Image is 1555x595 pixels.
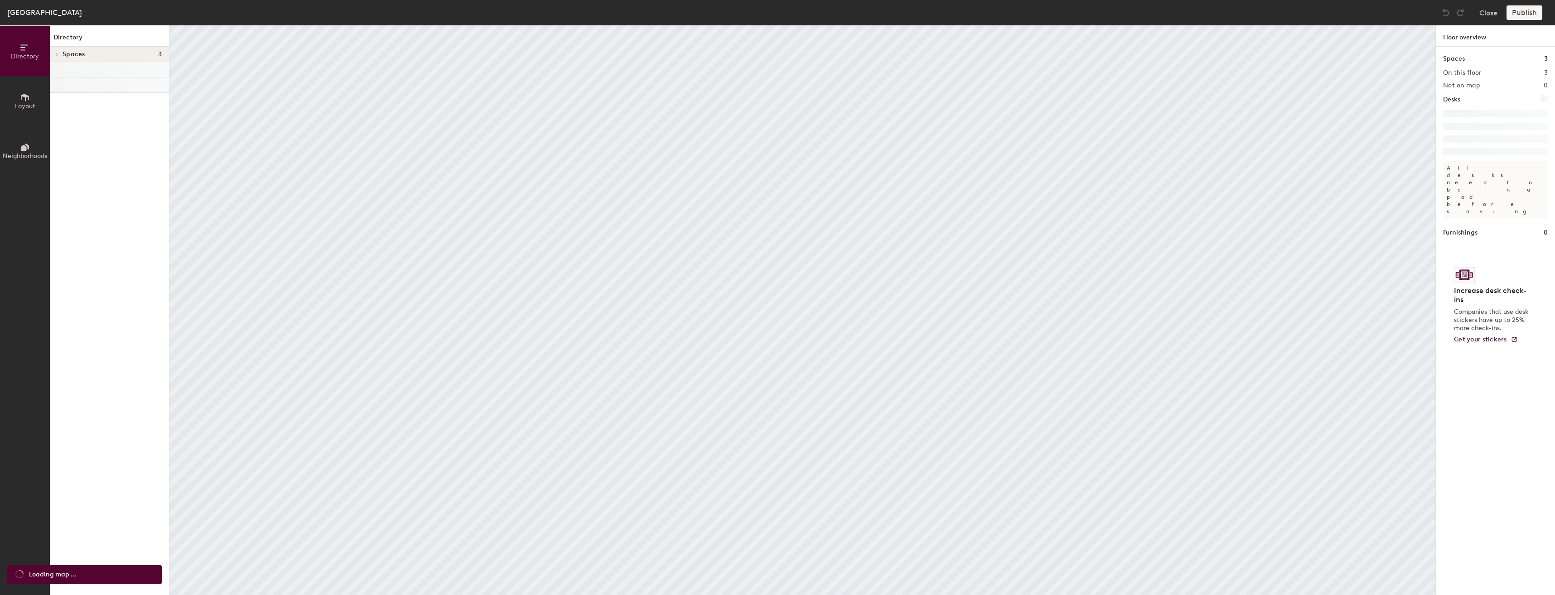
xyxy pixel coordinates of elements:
[1454,267,1475,283] img: Sticker logo
[63,51,85,58] span: Spaces
[1454,336,1507,343] span: Get your stickers
[158,51,162,58] span: 3
[1436,25,1555,47] h1: Floor overview
[1454,308,1531,332] p: Companies that use desk stickers have up to 25% more check-ins.
[50,33,169,47] h1: Directory
[1456,8,1465,17] img: Redo
[1479,5,1497,20] button: Close
[169,25,1435,595] canvas: Map
[11,53,39,60] span: Directory
[7,7,82,18] div: [GEOGRAPHIC_DATA]
[1441,8,1450,17] img: Undo
[29,570,76,580] span: Loading map ...
[3,152,47,160] span: Neighborhoods
[1454,336,1518,344] a: Get your stickers
[1544,54,1548,64] h1: 3
[1443,95,1460,105] h1: Desks
[1443,82,1480,89] h2: Not on map
[1443,69,1482,77] h2: On this floor
[1454,286,1531,304] h4: Increase desk check-ins
[1544,82,1548,89] h2: 0
[1544,69,1548,77] h2: 3
[15,102,35,110] span: Layout
[1544,228,1548,238] h1: 0
[1443,228,1478,238] h1: Furnishings
[1443,161,1548,219] p: All desks need to be in a pod before saving
[1443,54,1465,64] h1: Spaces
